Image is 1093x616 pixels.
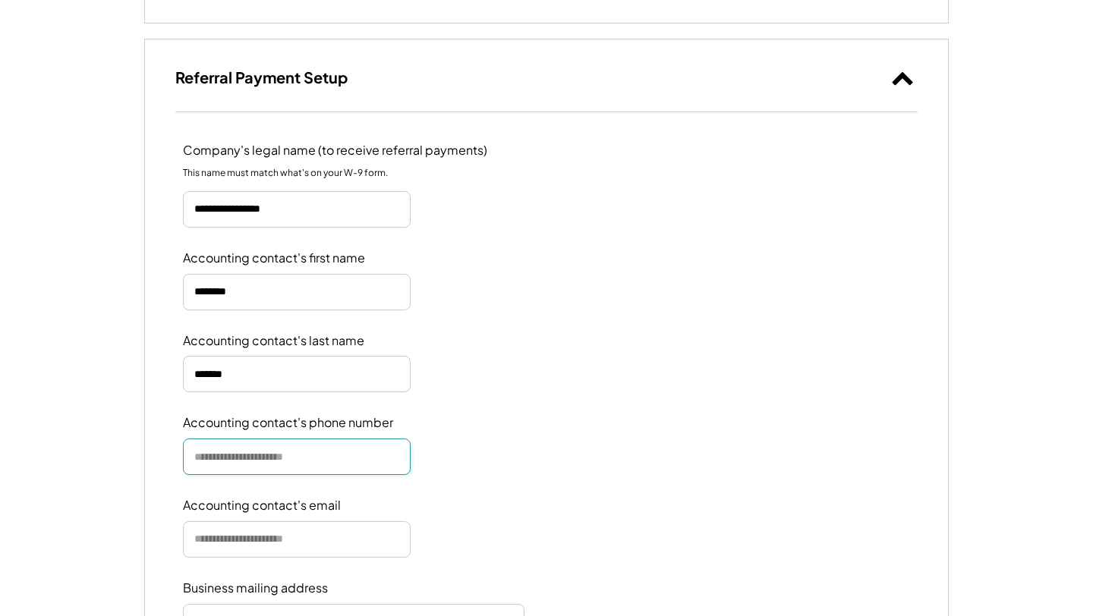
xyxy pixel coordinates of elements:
[183,580,335,596] div: Business mailing address
[175,68,348,87] h3: Referral Payment Setup
[183,415,393,431] div: Accounting contact's phone number
[183,166,388,180] div: This name must match what's on your W-9 form.
[183,333,364,349] div: Accounting contact's last name
[183,143,487,159] div: Company's legal name (to receive referral payments)
[183,250,365,266] div: Accounting contact's first name
[183,498,341,514] div: Accounting contact's email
